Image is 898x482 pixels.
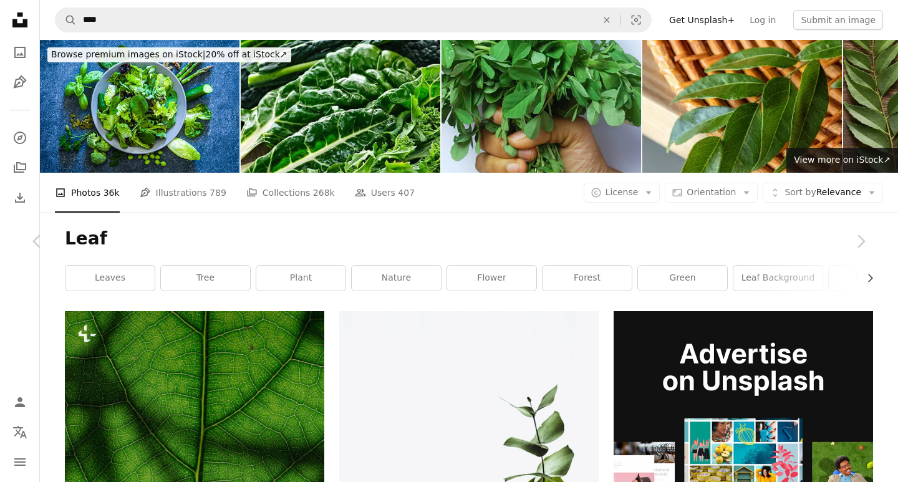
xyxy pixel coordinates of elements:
a: flower [447,266,536,291]
button: Orientation [665,183,758,203]
button: Clear [593,8,620,32]
a: Browse premium images on iStock|20% off at iStock↗ [40,40,299,70]
a: View more on iStock↗ [786,148,898,173]
span: License [606,187,639,197]
a: Next [823,181,898,301]
h1: Leaf [65,228,873,250]
img: Dark green leafy vegetables [241,40,440,173]
span: 268k [313,186,335,200]
button: Menu [7,450,32,475]
a: Users 407 [355,173,415,213]
img: Healthy fresh green salad. Overhead view. [40,40,239,173]
a: Illustrations 789 [140,173,226,213]
a: nature [352,266,441,291]
a: forest [543,266,632,291]
img: fresh curry leaves ingredient used to cook Asian curry dishes [642,40,842,173]
a: plant [256,266,345,291]
button: Search Unsplash [56,8,77,32]
a: Get Unsplash+ [662,10,742,30]
a: Collections 268k [246,173,335,213]
form: Find visuals sitewide [55,7,652,32]
a: Log in [742,10,783,30]
button: Submit an image [793,10,883,30]
div: 20% off at iStock ↗ [47,47,291,62]
span: 789 [210,186,226,200]
button: Language [7,420,32,445]
img: Methi [442,40,641,173]
button: Visual search [621,8,651,32]
a: green [638,266,727,291]
button: License [584,183,660,203]
a: Collections [7,155,32,180]
span: Relevance [785,186,861,199]
a: Explore [7,125,32,150]
span: Orientation [687,187,736,197]
span: Sort by [785,187,816,197]
span: View more on iStock ↗ [794,155,891,165]
a: leaves [65,266,155,291]
a: leaf background [733,266,823,291]
a: Illustrations [7,70,32,95]
a: Log in / Sign up [7,390,32,415]
a: Photos [7,40,32,65]
a: tree [161,266,250,291]
span: 407 [398,186,415,200]
span: Browse premium images on iStock | [51,49,205,59]
button: Sort byRelevance [763,183,883,203]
